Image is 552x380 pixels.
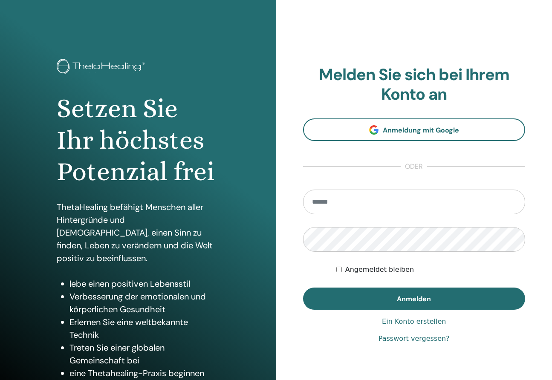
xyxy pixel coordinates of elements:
[69,341,220,367] li: Treten Sie einer globalen Gemeinschaft bei
[57,93,220,188] h1: Setzen Sie Ihr höchstes Potenzial frei
[303,288,526,310] button: Anmelden
[69,277,220,290] li: lebe einen positiven Lebensstil
[401,161,427,172] span: oder
[397,294,431,303] span: Anmelden
[345,265,414,275] label: Angemeldet bleiben
[303,118,526,141] a: Anmeldung mit Google
[303,65,526,104] h2: Melden Sie sich bei Ihrem Konto an
[336,265,525,275] div: Keep me authenticated indefinitely or until I manually logout
[69,367,220,380] li: eine Thetahealing-Praxis beginnen
[57,201,220,265] p: ThetaHealing befähigt Menschen aller Hintergründe und [DEMOGRAPHIC_DATA], einen Sinn zu finden, L...
[383,126,459,135] span: Anmeldung mit Google
[379,334,450,344] a: Passwort vergessen?
[382,317,446,327] a: Ein Konto erstellen
[69,290,220,316] li: Verbesserung der emotionalen und körperlichen Gesundheit
[69,316,220,341] li: Erlernen Sie eine weltbekannte Technik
